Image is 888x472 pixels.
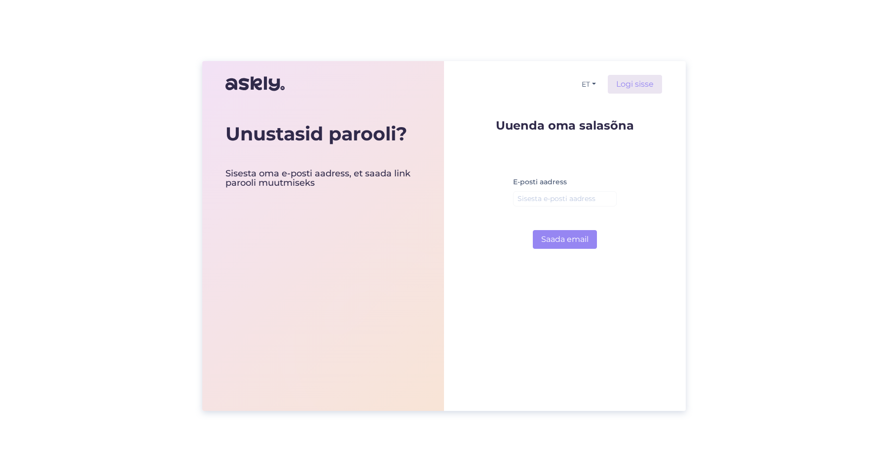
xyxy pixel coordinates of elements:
[608,75,662,94] a: Logi sisse
[225,72,285,96] img: Askly
[533,230,597,249] button: Saada email
[225,123,421,145] div: Unustasid parooli?
[513,191,617,206] input: Sisesta e-posti aadress
[513,177,567,187] label: E-posti aadress
[225,169,421,189] div: Sisesta oma e-posti aadress, et saada link parooli muutmiseks
[578,77,600,92] button: ET
[496,119,634,132] p: Uuenda oma salasõna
